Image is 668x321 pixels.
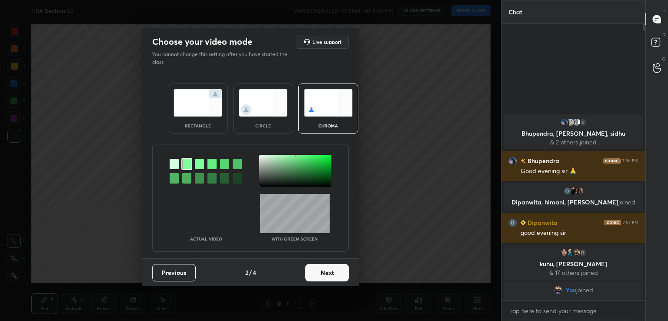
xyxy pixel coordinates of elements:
[622,158,638,164] div: 7:56 PM
[249,268,252,277] h4: /
[509,261,638,267] p: kuhu, [PERSON_NAME]
[566,287,576,294] span: You
[305,264,349,281] button: Next
[509,139,638,146] p: & 2 others joined
[603,158,621,164] img: iconic-dark.1390631f.png
[521,159,526,164] img: no-rating-badge.077c3623.svg
[190,237,222,241] p: Actual Video
[566,248,575,257] img: 1fc55487d6334604822c3fc1faca978b.jpg
[604,220,621,225] img: iconic-dark.1390631f.png
[662,31,665,38] p: D
[312,39,341,44] h5: Live support
[521,229,638,237] div: good evening sir
[569,187,578,195] img: 86f40a8f690644bea5ae40abdca79f3d.jpg
[271,237,318,241] p: With green screen
[526,156,559,165] h6: Bhupendra
[578,118,587,127] div: 2
[521,220,526,225] img: Learner_Badge_beginner_1_8b307cf2a0.svg
[174,89,222,117] img: normalScreenIcon.ae25ed63.svg
[663,7,665,13] p: T
[554,286,562,294] img: 0ee430d530ea4eab96c2489b3c8ae121.jpg
[509,269,638,276] p: & 17 others joined
[572,248,581,257] img: fee9649104bd438e8bacb0224c18b636.jpg
[618,198,635,206] span: joined
[560,118,569,127] img: 55f051a3d069410285d8dfe85c635463.jpg
[245,268,248,277] h4: 2
[180,124,215,128] div: rectangle
[253,268,256,277] h4: 4
[501,113,645,301] div: grid
[508,157,517,165] img: 55f051a3d069410285d8dfe85c635463.jpg
[563,187,572,195] img: 3
[152,50,293,66] p: You cannot change this setting after you have started the class
[575,187,584,195] img: 4f2c8fd7bf5a4efdb69b377a19b5aca4.jpg
[623,220,638,225] div: 7:57 PM
[662,56,665,62] p: G
[560,248,569,257] img: 508ea7dea493476aadc57345d5cd8bfd.jpg
[509,130,638,137] p: Bhupendra, [PERSON_NAME], sidhu
[311,124,346,128] div: chroma
[501,0,529,23] p: Chat
[508,218,517,227] img: 3
[304,89,353,117] img: chromaScreenIcon.c19ab0a0.svg
[239,89,287,117] img: circleScreenIcon.acc0effb.svg
[509,199,638,206] p: Dipanwita, himani, [PERSON_NAME]
[152,264,196,281] button: Previous
[246,124,281,128] div: circle
[572,118,581,127] img: default.png
[578,248,587,257] div: 17
[521,167,638,176] div: Good evening sir 🙏
[576,287,593,294] span: joined
[526,218,558,227] h6: Dipanwita
[152,36,252,47] h2: Choose your video mode
[566,118,575,127] img: 1325f7dbc4664ba9a715aa792e059a3e.jpg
